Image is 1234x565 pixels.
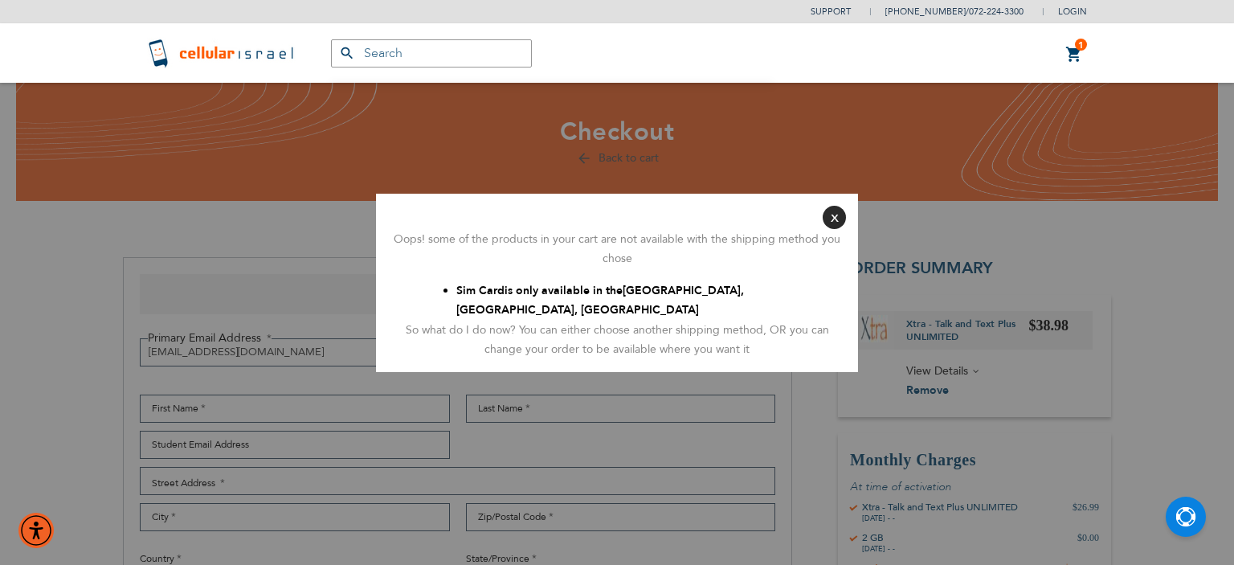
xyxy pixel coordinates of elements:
[456,283,744,318] span: [GEOGRAPHIC_DATA], [GEOGRAPHIC_DATA], [GEOGRAPHIC_DATA]
[18,513,54,548] div: Accessibility Menu
[456,283,505,298] span: Sim Card
[505,283,623,298] span: is only available in the
[388,321,846,360] div: So what do I do now? You can either choose another shipping method, OR you can change your order ...
[388,230,846,269] div: Oops! some of the products in your cart are not available with the shipping method you chose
